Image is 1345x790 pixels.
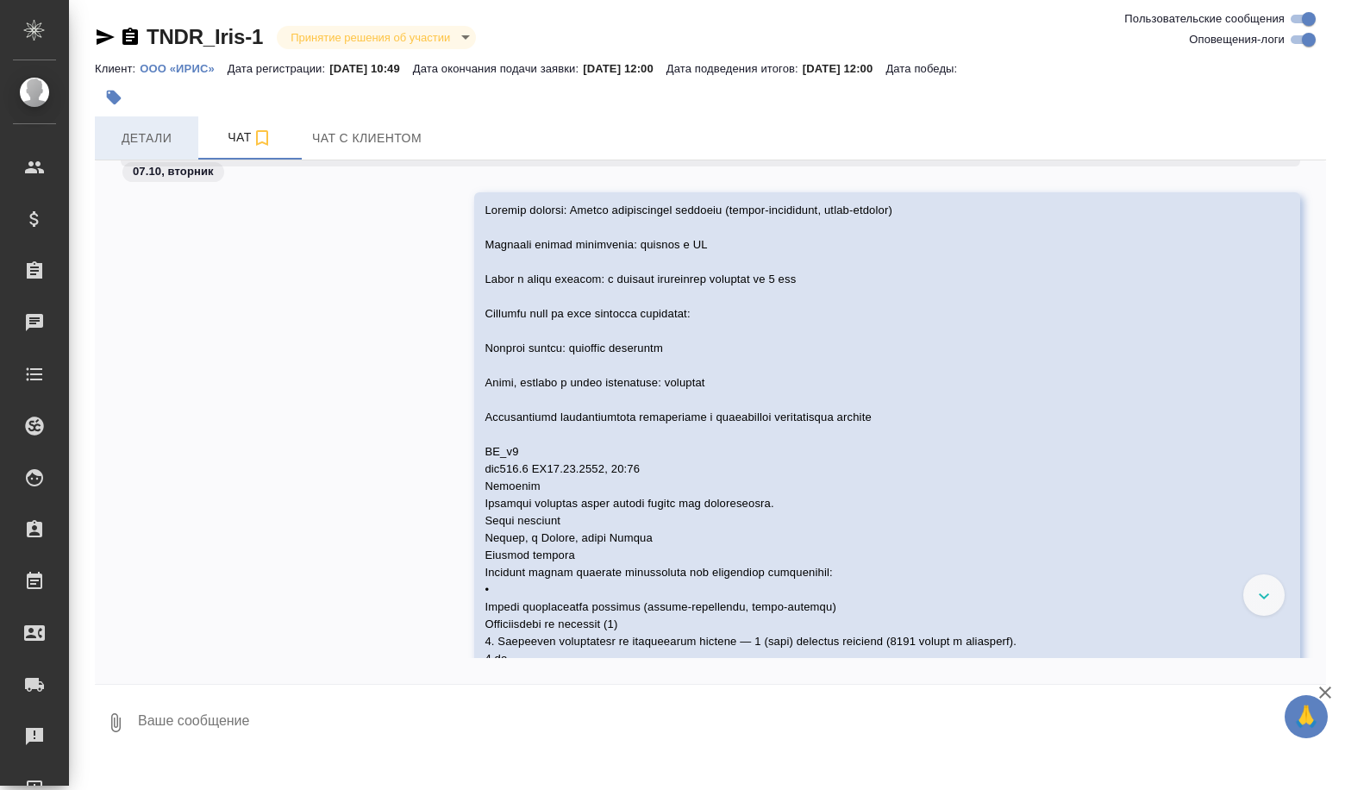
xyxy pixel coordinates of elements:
[1292,699,1321,735] span: 🙏
[140,60,228,75] a: ООО «ИРИС»
[95,27,116,47] button: Скопировать ссылку для ЯМессенджера
[803,62,886,75] p: [DATE] 12:00
[252,128,272,148] svg: Подписаться
[147,25,263,48] a: TNDR_Iris-1
[140,62,228,75] p: ООО «ИРИС»
[285,30,455,45] button: Принятие решения об участии
[1189,31,1285,48] span: Оповещения-логи
[120,27,141,47] button: Скопировать ссылку
[95,78,133,116] button: Добавить тэг
[277,26,476,49] div: Принятие решения об участии
[666,62,803,75] p: Дата подведения итогов:
[209,127,291,148] span: Чат
[583,62,666,75] p: [DATE] 12:00
[228,62,329,75] p: Дата регистрации:
[885,62,961,75] p: Дата победы:
[1124,10,1285,28] span: Пользовательские сообщения
[413,62,583,75] p: Дата окончания подачи заявки:
[133,163,214,180] p: 07.10, вторник
[329,62,413,75] p: [DATE] 10:49
[312,128,422,149] span: Чат с клиентом
[105,128,188,149] span: Детали
[1285,695,1328,738] button: 🙏
[95,62,140,75] p: Клиент:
